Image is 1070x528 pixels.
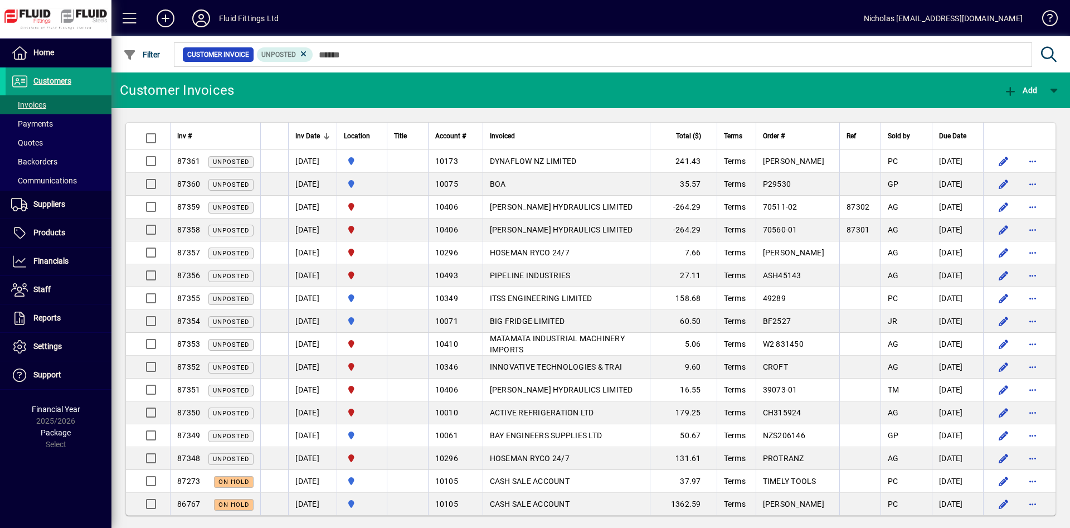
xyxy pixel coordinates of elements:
[1004,86,1037,95] span: Add
[724,317,746,326] span: Terms
[724,362,746,371] span: Terms
[6,304,111,332] a: Reports
[763,248,824,257] span: [PERSON_NAME]
[435,408,458,417] span: 10010
[932,241,983,264] td: [DATE]
[288,219,337,241] td: [DATE]
[650,310,717,333] td: 60.50
[288,401,337,424] td: [DATE]
[33,256,69,265] span: Financials
[11,157,57,166] span: Backorders
[1024,358,1042,376] button: More options
[888,130,910,142] span: Sold by
[344,155,380,167] span: AUCKLAND
[33,313,61,322] span: Reports
[763,431,805,440] span: NZS206146
[1024,198,1042,216] button: More options
[6,133,111,152] a: Quotes
[213,456,249,463] span: Unposted
[435,130,476,142] div: Account #
[123,50,160,59] span: Filter
[261,51,296,59] span: Unposted
[288,173,337,196] td: [DATE]
[650,424,717,447] td: 50.67
[888,202,899,211] span: AG
[177,340,200,348] span: 87353
[932,264,983,287] td: [DATE]
[995,198,1013,216] button: Edit
[1024,495,1042,513] button: More options
[490,317,565,326] span: BIG FRIDGE LIMITED
[6,276,111,304] a: Staff
[724,431,746,440] span: Terms
[33,285,51,294] span: Staff
[6,333,111,361] a: Settings
[939,130,976,142] div: Due Date
[888,130,925,142] div: Sold by
[995,495,1013,513] button: Edit
[1024,312,1042,330] button: More options
[763,408,801,417] span: CH315924
[177,317,200,326] span: 87354
[724,385,746,394] span: Terms
[995,358,1013,376] button: Edit
[763,477,816,486] span: TIMELY TOOLS
[932,219,983,241] td: [DATE]
[995,152,1013,170] button: Edit
[847,225,869,234] span: 87301
[288,333,337,356] td: [DATE]
[932,173,983,196] td: [DATE]
[1024,381,1042,399] button: More options
[650,493,717,515] td: 1362.59
[213,227,249,234] span: Unposted
[288,241,337,264] td: [DATE]
[763,202,797,211] span: 70511-02
[932,356,983,379] td: [DATE]
[888,408,899,417] span: AG
[344,315,380,327] span: AUCKLAND
[288,470,337,493] td: [DATE]
[724,477,746,486] span: Terms
[1024,152,1042,170] button: More options
[218,478,249,486] span: On hold
[490,294,592,303] span: ITSS ENGINEERING LIMITED
[932,424,983,447] td: [DATE]
[344,130,370,142] span: Location
[183,8,219,28] button: Profile
[435,225,458,234] span: 10406
[435,157,458,166] span: 10173
[763,362,788,371] span: CROFT
[995,427,1013,444] button: Edit
[888,248,899,257] span: AG
[344,224,380,236] span: FLUID FITTINGS CHRISTCHURCH
[650,173,717,196] td: 35.57
[6,114,111,133] a: Payments
[650,219,717,241] td: -264.29
[763,340,804,348] span: W2 831450
[33,228,65,237] span: Products
[344,452,380,464] span: FLUID FITTINGS CHRISTCHURCH
[213,296,249,303] span: Unposted
[177,130,192,142] span: Inv #
[888,477,898,486] span: PC
[490,454,570,463] span: HOSEMAN RYCO 24/7
[650,241,717,264] td: 7.66
[724,248,746,257] span: Terms
[187,49,249,60] span: Customer Invoice
[288,379,337,401] td: [DATE]
[33,76,71,85] span: Customers
[724,500,746,508] span: Terms
[177,225,200,234] span: 87358
[33,200,65,209] span: Suppliers
[177,180,200,188] span: 87360
[763,317,791,326] span: BF2527
[650,447,717,470] td: 131.61
[932,447,983,470] td: [DATE]
[213,433,249,440] span: Unposted
[888,294,898,303] span: PC
[763,225,797,234] span: 70560-01
[177,202,200,211] span: 87359
[213,250,249,257] span: Unposted
[213,318,249,326] span: Unposted
[435,294,458,303] span: 10349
